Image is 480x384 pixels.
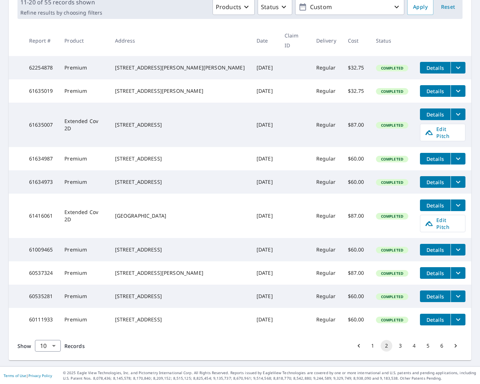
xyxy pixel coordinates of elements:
[424,316,446,323] span: Details
[377,123,408,128] span: Completed
[115,64,245,71] div: [STREET_ADDRESS][PERSON_NAME][PERSON_NAME]
[451,290,465,302] button: filesDropdownBtn-60535281
[35,340,61,352] div: Show 10 records
[251,147,279,170] td: [DATE]
[310,238,342,261] td: Regular
[377,157,408,162] span: Completed
[353,340,365,352] button: Go to previous page
[420,290,451,302] button: detailsBtn-60535281
[59,308,109,331] td: Premium
[377,248,408,253] span: Completed
[115,316,245,323] div: [STREET_ADDRESS]
[251,56,279,79] td: [DATE]
[251,308,279,331] td: [DATE]
[451,176,465,188] button: filesDropdownBtn-61634973
[424,246,446,253] span: Details
[436,340,448,352] button: Go to page 6
[251,170,279,194] td: [DATE]
[115,155,245,162] div: [STREET_ADDRESS]
[420,314,451,325] button: detailsBtn-60111933
[451,199,465,211] button: filesDropdownBtn-61416061
[451,244,465,256] button: filesDropdownBtn-61009465
[424,155,446,162] span: Details
[23,147,59,170] td: 61634987
[251,238,279,261] td: [DATE]
[377,294,408,299] span: Completed
[59,79,109,103] td: Premium
[377,214,408,219] span: Completed
[451,314,465,325] button: filesDropdownBtn-60111933
[408,340,420,352] button: Go to page 4
[115,178,245,186] div: [STREET_ADDRESS]
[64,343,85,349] span: Records
[310,285,342,308] td: Regular
[451,62,465,74] button: filesDropdownBtn-62254878
[28,373,52,378] a: Privacy Policy
[59,170,109,194] td: Premium
[4,373,26,378] a: Terms of Use
[451,108,465,120] button: filesDropdownBtn-61635007
[35,336,61,356] div: 10
[251,25,279,56] th: Date
[115,293,245,300] div: [STREET_ADDRESS]
[420,85,451,97] button: detailsBtn-61635019
[251,79,279,103] td: [DATE]
[342,194,370,238] td: $87.00
[420,176,451,188] button: detailsBtn-61634973
[59,238,109,261] td: Premium
[109,25,251,56] th: Address
[23,79,59,103] td: 61635019
[370,25,414,56] th: Status
[342,147,370,170] td: $60.00
[420,62,451,74] button: detailsBtn-62254878
[310,25,342,56] th: Delivery
[23,238,59,261] td: 61009465
[342,238,370,261] td: $60.00
[450,340,461,352] button: Go to next page
[59,147,109,170] td: Premium
[377,317,408,322] span: Completed
[377,180,408,185] span: Completed
[63,370,476,381] p: © 2025 Eagle View Technologies, Inc. and Pictometry International Corp. All Rights Reserved. Repo...
[342,79,370,103] td: $32.75
[451,85,465,97] button: filesDropdownBtn-61635019
[451,153,465,165] button: filesDropdownBtn-61634987
[59,194,109,238] td: Extended Cov 2D
[420,153,451,165] button: detailsBtn-61634987
[279,25,310,56] th: Claim ID
[216,3,241,11] p: Products
[310,194,342,238] td: Regular
[377,66,408,71] span: Completed
[59,261,109,285] td: Premium
[4,373,52,378] p: |
[342,103,370,147] td: $87.00
[424,111,446,118] span: Details
[310,170,342,194] td: Regular
[422,340,434,352] button: Go to page 5
[381,340,392,352] button: page 2
[115,269,245,277] div: [STREET_ADDRESS][PERSON_NAME]
[23,285,59,308] td: 60535281
[425,126,461,139] span: Edit Pitch
[23,103,59,147] td: 61635007
[59,103,109,147] td: Extended Cov 2D
[425,217,461,230] span: Edit Pitch
[310,308,342,331] td: Regular
[342,261,370,285] td: $87.00
[420,244,451,256] button: detailsBtn-61009465
[420,199,451,211] button: detailsBtn-61416061
[424,179,446,186] span: Details
[424,202,446,209] span: Details
[342,308,370,331] td: $60.00
[420,124,465,141] a: Edit Pitch
[23,25,59,56] th: Report #
[342,285,370,308] td: $60.00
[342,170,370,194] td: $60.00
[115,121,245,128] div: [STREET_ADDRESS]
[413,3,428,12] span: Apply
[59,56,109,79] td: Premium
[115,212,245,219] div: [GEOGRAPHIC_DATA]
[307,1,392,13] p: Custom
[451,267,465,279] button: filesDropdownBtn-60537324
[367,340,378,352] button: Go to page 1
